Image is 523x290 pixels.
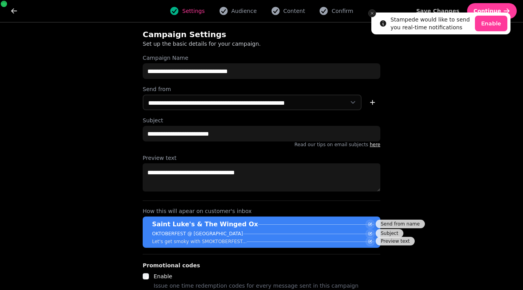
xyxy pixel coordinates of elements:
div: Send from name [376,220,425,228]
p: OKTOBERFEST @ [GEOGRAPHIC_DATA] [152,231,243,237]
h2: Campaign Settings [143,29,293,40]
button: Save Changes [410,3,466,19]
button: Enable [475,16,507,31]
legend: Promotional codes [143,261,200,270]
label: Subject [143,116,380,124]
div: Preview text [376,237,415,245]
button: go back [6,3,22,19]
a: here [370,142,380,147]
label: Preview text [143,154,380,162]
p: Read our tips on email subjects [143,141,380,148]
button: Continue [467,3,517,19]
p: Saint Luke's & The Winged Ox [152,220,258,229]
div: Subject [376,229,403,238]
p: Let's get smoky with SMOKTOBERFEST... [152,238,247,245]
label: Campaign Name [143,54,380,62]
p: Set up the basic details for your campaign. [143,40,343,48]
label: Enable [154,273,172,279]
label: How this will apear on customer's inbox [143,207,380,215]
div: Stampede would like to send you real-time notifications [390,16,472,31]
span: Content [283,7,305,15]
span: Audience [231,7,257,15]
span: Settings [182,7,204,15]
button: Close toast [368,9,376,17]
label: Send from [143,85,380,93]
span: Confirm [331,7,353,15]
